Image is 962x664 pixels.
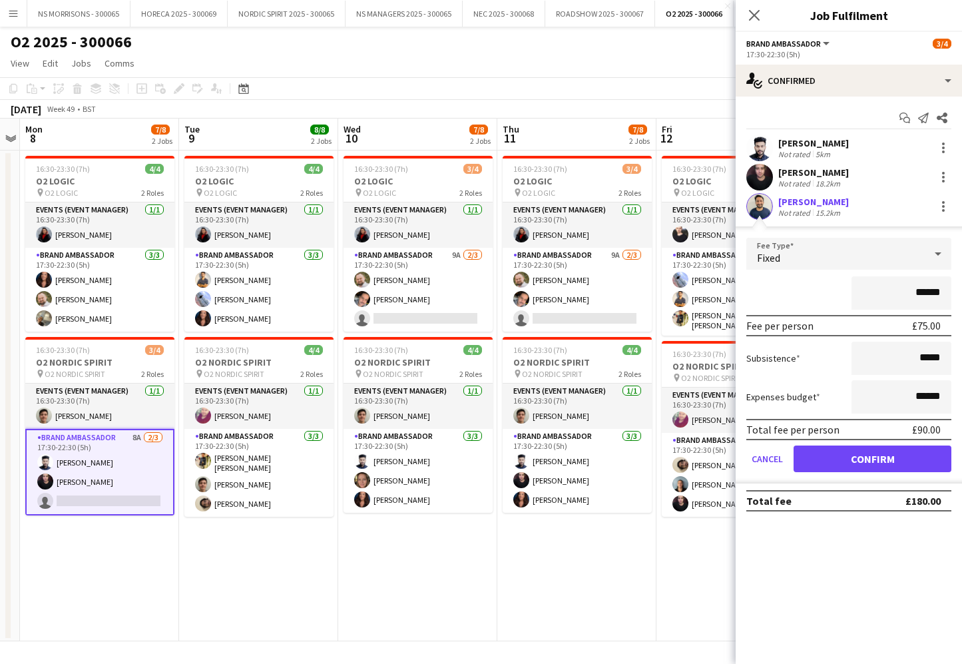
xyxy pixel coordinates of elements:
app-card-role: Events (Event Manager)1/116:30-23:30 (7h)[PERSON_NAME] [25,202,174,248]
span: Edit [43,57,58,69]
span: 16:30-23:30 (7h) [354,164,408,174]
label: Expenses budget [746,391,820,403]
div: Fee per person [746,319,814,332]
app-job-card: 16:30-23:30 (7h)4/4O2 NORDIC SPIRIT O2 NORDIC SPIRIT2 RolesEvents (Event Manager)1/116:30-23:30 (... [662,341,811,517]
h3: O2 LOGIC [344,175,493,187]
app-card-role: Events (Event Manager)1/116:30-23:30 (7h)[PERSON_NAME] [344,384,493,429]
span: O2 LOGIC [681,188,714,198]
div: [DATE] [11,103,41,116]
div: Not rated [778,178,813,188]
span: 3/4 [463,164,482,174]
div: Total fee [746,494,792,507]
button: Confirm [794,446,951,472]
div: 2 Jobs [152,136,172,146]
span: 7/8 [469,125,488,135]
h3: O2 LOGIC [662,175,811,187]
span: 2 Roles [141,188,164,198]
h3: O2 LOGIC [25,175,174,187]
button: Brand Ambassador [746,39,832,49]
span: 8 [23,131,43,146]
span: 7/8 [151,125,170,135]
span: Tue [184,123,200,135]
div: £75.00 [912,319,941,332]
span: 4/4 [622,345,641,355]
span: 2 Roles [300,188,323,198]
div: 16:30-23:30 (7h)3/4O2 LOGIC O2 LOGIC2 RolesEvents (Event Manager)1/116:30-23:30 (7h)[PERSON_NAME]... [344,156,493,332]
app-card-role: Brand Ambassador3/317:30-22:30 (5h)[PERSON_NAME][PERSON_NAME][PERSON_NAME] [662,433,811,517]
app-card-role: Events (Event Manager)1/116:30-23:30 (7h)[PERSON_NAME] [344,202,493,248]
button: NS MANAGERS 2025 - 300065 [346,1,463,27]
span: 3/4 [933,39,951,49]
span: Comms [105,57,134,69]
span: O2 NORDIC SPIRIT [45,369,105,379]
a: Jobs [66,55,97,72]
h3: O2 NORDIC SPIRIT [503,356,652,368]
button: ROADSHOW 2025 - 300067 [545,1,655,27]
span: 16:30-23:30 (7h) [195,345,249,355]
span: Week 49 [44,104,77,114]
div: [PERSON_NAME] [778,166,849,178]
h3: O2 NORDIC SPIRIT [25,356,174,368]
button: Cancel [746,446,788,472]
button: O2 2025 - 300066 [655,1,734,27]
a: View [5,55,35,72]
span: O2 NORDIC SPIRIT [204,369,264,379]
div: £180.00 [905,494,941,507]
button: UNI TOUR - 300067 [734,1,819,27]
span: O2 LOGIC [522,188,555,198]
span: 2 Roles [141,369,164,379]
button: NORDIC SPIRIT 2025 - 300065 [228,1,346,27]
span: 16:30-23:30 (7h) [672,164,726,174]
h3: Job Fulfilment [736,7,962,24]
div: £90.00 [912,423,941,436]
app-job-card: 16:30-23:30 (7h)4/4O2 NORDIC SPIRIT O2 NORDIC SPIRIT2 RolesEvents (Event Manager)1/116:30-23:30 (... [184,337,334,517]
app-card-role: Brand Ambassador3/317:30-22:30 (5h)[PERSON_NAME][PERSON_NAME][PERSON_NAME] [25,248,174,332]
app-job-card: 16:30-23:30 (7h)4/4O2 NORDIC SPIRIT O2 NORDIC SPIRIT2 RolesEvents (Event Manager)1/116:30-23:30 (... [344,337,493,513]
span: 9 [182,131,200,146]
app-card-role: Brand Ambassador9A2/317:30-22:30 (5h)[PERSON_NAME][PERSON_NAME] [344,248,493,332]
div: 18.2km [813,178,843,188]
div: Not rated [778,149,813,159]
span: Fri [662,123,672,135]
app-job-card: 16:30-23:30 (7h)4/4O2 LOGIC O2 LOGIC2 RolesEvents (Event Manager)1/116:30-23:30 (7h)[PERSON_NAME]... [25,156,174,332]
span: 4/4 [304,345,323,355]
h1: O2 2025 - 300066 [11,32,132,52]
app-card-role: Events (Event Manager)1/116:30-23:30 (7h)[PERSON_NAME] [662,388,811,433]
app-card-role: Brand Ambassador8A2/317:30-22:30 (5h)[PERSON_NAME][PERSON_NAME] [25,429,174,515]
div: 2 Jobs [629,136,650,146]
h3: O2 LOGIC [184,175,334,187]
span: 4/4 [145,164,164,174]
a: Edit [37,55,63,72]
span: 16:30-23:30 (7h) [672,349,726,359]
app-card-role: Events (Event Manager)1/116:30-23:30 (7h)[PERSON_NAME] [184,202,334,248]
span: 4/4 [463,345,482,355]
span: 16:30-23:30 (7h) [195,164,249,174]
span: Fixed [757,251,780,264]
span: 2 Roles [459,188,482,198]
span: Brand Ambassador [746,39,821,49]
span: O2 LOGIC [45,188,78,198]
span: 16:30-23:30 (7h) [354,345,408,355]
app-card-role: Events (Event Manager)1/116:30-23:30 (7h)[PERSON_NAME] [503,384,652,429]
div: 17:30-22:30 (5h) [746,49,951,59]
div: 15.2km [813,208,843,218]
span: 12 [660,131,672,146]
span: Jobs [71,57,91,69]
app-card-role: Events (Event Manager)1/116:30-23:30 (7h)[PERSON_NAME] [184,384,334,429]
h3: O2 NORDIC SPIRIT [344,356,493,368]
app-card-role: Brand Ambassador3/317:30-22:30 (5h)[PERSON_NAME] [PERSON_NAME][PERSON_NAME][PERSON_NAME] [184,429,334,517]
span: 10 [342,131,361,146]
div: BST [83,104,96,114]
app-job-card: 16:30-23:30 (7h)4/4O2 LOGIC O2 LOGIC2 RolesEvents (Event Manager)1/116:30-23:30 (7h)[PERSON_NAME]... [184,156,334,332]
span: Mon [25,123,43,135]
span: 2 Roles [618,188,641,198]
div: Total fee per person [746,423,840,436]
span: O2 LOGIC [363,188,396,198]
h3: O2 LOGIC [503,175,652,187]
span: O2 LOGIC [204,188,237,198]
app-card-role: Brand Ambassador3/317:30-22:30 (5h)[PERSON_NAME][PERSON_NAME][PERSON_NAME] [344,429,493,513]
